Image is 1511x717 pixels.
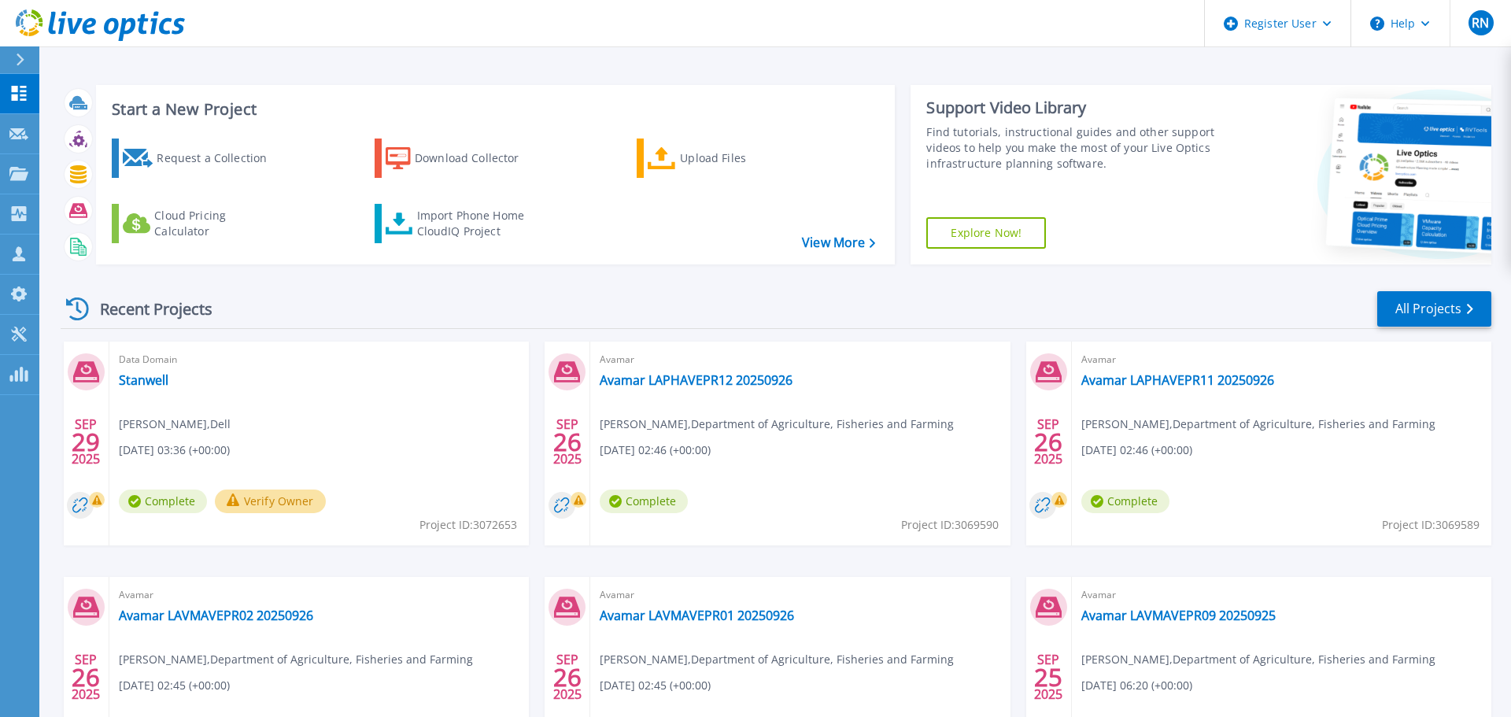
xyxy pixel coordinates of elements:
[802,235,875,250] a: View More
[119,351,519,368] span: Data Domain
[71,413,101,471] div: SEP 2025
[1081,351,1482,368] span: Avamar
[154,208,280,239] div: Cloud Pricing Calculator
[71,649,101,706] div: SEP 2025
[72,435,100,449] span: 29
[119,677,230,694] span: [DATE] 02:45 (+00:00)
[680,142,806,174] div: Upload Files
[637,139,812,178] a: Upload Files
[119,416,231,433] span: [PERSON_NAME] , Dell
[1081,372,1274,388] a: Avamar LAPHAVEPR11 20250926
[600,608,794,623] a: Avamar LAVMAVEPR01 20250926
[552,649,582,706] div: SEP 2025
[1081,651,1435,668] span: [PERSON_NAME] , Department of Agriculture, Fisheries and Farming
[119,608,313,623] a: Avamar LAVMAVEPR02 20250926
[1382,516,1480,534] span: Project ID: 3069589
[1034,435,1062,449] span: 26
[415,142,541,174] div: Download Collector
[1033,649,1063,706] div: SEP 2025
[1081,490,1169,513] span: Complete
[901,516,999,534] span: Project ID: 3069590
[553,671,582,684] span: 26
[600,372,792,388] a: Avamar LAPHAVEPR12 20250926
[600,586,1000,604] span: Avamar
[1081,442,1192,459] span: [DATE] 02:46 (+00:00)
[119,442,230,459] span: [DATE] 03:36 (+00:00)
[1081,677,1192,694] span: [DATE] 06:20 (+00:00)
[119,490,207,513] span: Complete
[926,217,1046,249] a: Explore Now!
[112,101,875,118] h3: Start a New Project
[552,413,582,471] div: SEP 2025
[600,351,1000,368] span: Avamar
[112,204,287,243] a: Cloud Pricing Calculator
[119,372,168,388] a: Stanwell
[600,442,711,459] span: [DATE] 02:46 (+00:00)
[1081,416,1435,433] span: [PERSON_NAME] , Department of Agriculture, Fisheries and Farming
[1034,671,1062,684] span: 25
[600,677,711,694] span: [DATE] 02:45 (+00:00)
[119,651,473,668] span: [PERSON_NAME] , Department of Agriculture, Fisheries and Farming
[553,435,582,449] span: 26
[1033,413,1063,471] div: SEP 2025
[157,142,283,174] div: Request a Collection
[419,516,517,534] span: Project ID: 3072653
[112,139,287,178] a: Request a Collection
[926,98,1222,118] div: Support Video Library
[926,124,1222,172] div: Find tutorials, instructional guides and other support videos to help you make the most of your L...
[600,416,954,433] span: [PERSON_NAME] , Department of Agriculture, Fisheries and Farming
[72,671,100,684] span: 26
[61,290,234,328] div: Recent Projects
[600,490,688,513] span: Complete
[375,139,550,178] a: Download Collector
[1377,291,1491,327] a: All Projects
[600,651,954,668] span: [PERSON_NAME] , Department of Agriculture, Fisheries and Farming
[417,208,540,239] div: Import Phone Home CloudIQ Project
[119,586,519,604] span: Avamar
[1081,608,1276,623] a: Avamar LAVMAVEPR09 20250925
[1081,586,1482,604] span: Avamar
[215,490,326,513] button: Verify Owner
[1472,17,1489,29] span: RN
